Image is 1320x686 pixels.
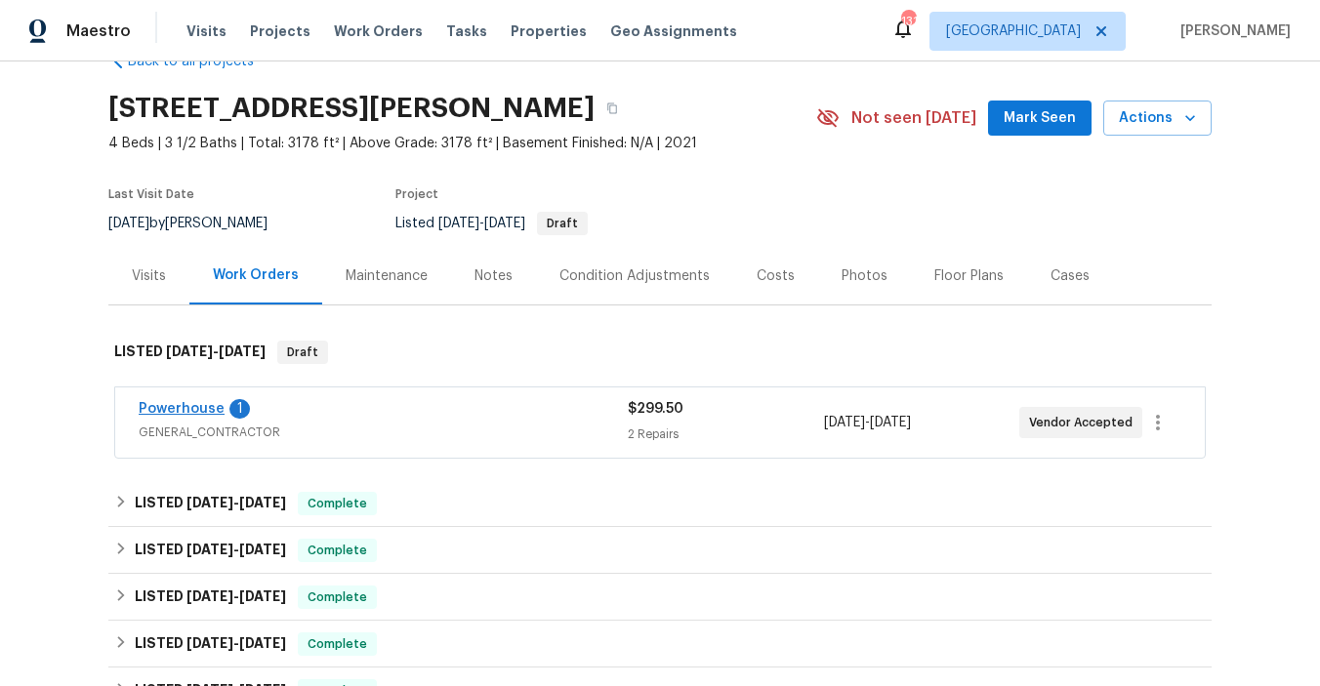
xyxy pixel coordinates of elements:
[135,585,286,609] h6: LISTED
[988,101,1092,137] button: Mark Seen
[239,636,286,650] span: [DATE]
[559,266,710,286] div: Condition Adjustments
[114,341,266,364] h6: LISTED
[66,21,131,41] span: Maestro
[628,402,683,416] span: $299.50
[842,266,887,286] div: Photos
[186,589,286,603] span: -
[1004,106,1076,131] span: Mark Seen
[901,12,915,31] div: 131
[824,413,911,432] span: -
[186,543,233,556] span: [DATE]
[395,217,588,230] span: Listed
[610,21,737,41] span: Geo Assignments
[279,343,326,362] span: Draft
[239,543,286,556] span: [DATE]
[851,108,976,128] span: Not seen [DATE]
[1173,21,1291,41] span: [PERSON_NAME]
[166,344,266,358] span: -
[166,344,213,358] span: [DATE]
[108,212,291,235] div: by [PERSON_NAME]
[108,321,1212,383] div: LISTED [DATE]-[DATE]Draft
[108,527,1212,574] div: LISTED [DATE]-[DATE]Complete
[438,217,525,230] span: -
[446,24,487,38] span: Tasks
[300,541,375,560] span: Complete
[1051,266,1090,286] div: Cases
[300,587,375,607] span: Complete
[484,217,525,230] span: [DATE]
[108,621,1212,667] div: LISTED [DATE]-[DATE]Complete
[239,496,286,509] span: [DATE]
[757,266,795,286] div: Costs
[139,402,225,416] a: Powerhouse
[219,344,266,358] span: [DATE]
[135,539,286,562] h6: LISTED
[1119,106,1196,131] span: Actions
[946,21,1081,41] span: [GEOGRAPHIC_DATA]
[870,416,911,429] span: [DATE]
[934,266,1004,286] div: Floor Plans
[108,480,1212,527] div: LISTED [DATE]-[DATE]Complete
[186,589,233,603] span: [DATE]
[300,494,375,513] span: Complete
[186,636,286,650] span: -
[229,399,250,419] div: 1
[628,424,823,444] div: 2 Repairs
[438,217,479,230] span: [DATE]
[186,636,233,650] span: [DATE]
[135,632,286,656] h6: LISTED
[186,496,233,509] span: [DATE]
[108,574,1212,621] div: LISTED [DATE]-[DATE]Complete
[108,99,595,118] h2: [STREET_ADDRESS][PERSON_NAME]
[511,21,587,41] span: Properties
[395,188,438,200] span: Project
[539,218,586,229] span: Draft
[250,21,310,41] span: Projects
[213,265,299,285] div: Work Orders
[239,589,286,603] span: [DATE]
[108,52,296,71] a: Back to all projects
[1029,413,1140,432] span: Vendor Accepted
[334,21,423,41] span: Work Orders
[595,91,630,126] button: Copy Address
[300,634,375,654] span: Complete
[108,134,816,153] span: 4 Beds | 3 1/2 Baths | Total: 3178 ft² | Above Grade: 3178 ft² | Basement Finished: N/A | 2021
[1103,101,1212,137] button: Actions
[186,496,286,509] span: -
[186,21,227,41] span: Visits
[108,217,149,230] span: [DATE]
[186,543,286,556] span: -
[132,266,166,286] div: Visits
[135,492,286,515] h6: LISTED
[824,416,865,429] span: [DATE]
[139,423,628,442] span: GENERAL_CONTRACTOR
[108,188,194,200] span: Last Visit Date
[474,266,513,286] div: Notes
[346,266,428,286] div: Maintenance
